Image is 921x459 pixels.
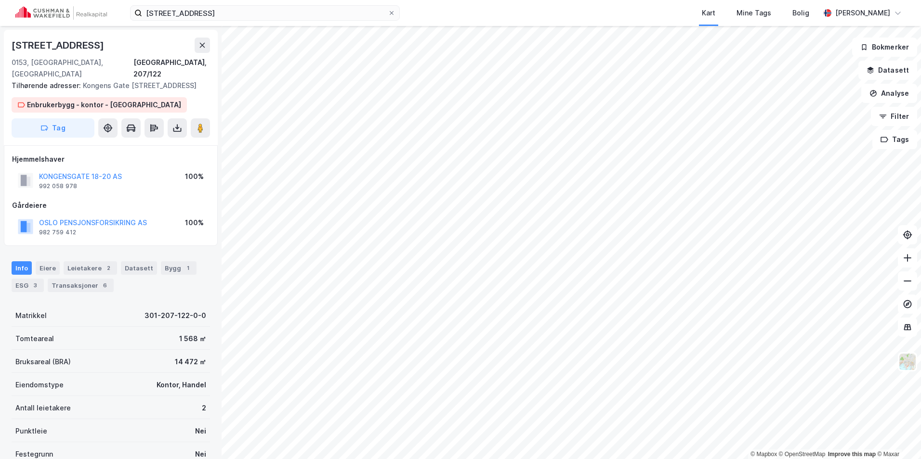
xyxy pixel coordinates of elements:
[828,451,876,458] a: Improve this map
[12,81,83,89] span: Tilhørende adresser:
[792,7,809,19] div: Bolig
[871,107,917,126] button: Filter
[750,451,777,458] a: Mapbox
[835,7,890,19] div: [PERSON_NAME]
[858,61,917,80] button: Datasett
[12,57,133,80] div: 0153, [GEOGRAPHIC_DATA], [GEOGRAPHIC_DATA]
[12,80,202,91] div: Kongens Gate [STREET_ADDRESS]
[12,279,44,292] div: ESG
[12,261,32,275] div: Info
[183,263,193,273] div: 1
[898,353,917,371] img: Z
[873,413,921,459] div: Kontrollprogram for chat
[142,6,388,20] input: Søk på adresse, matrikkel, gårdeiere, leietakere eller personer
[39,229,76,236] div: 982 759 412
[737,7,771,19] div: Mine Tags
[30,280,40,290] div: 3
[15,425,47,437] div: Punktleie
[12,153,210,165] div: Hjemmelshaver
[15,402,71,414] div: Antall leietakere
[15,333,54,344] div: Tomteareal
[12,200,210,211] div: Gårdeiere
[145,310,206,321] div: 301-207-122-0-0
[185,217,204,229] div: 100%
[179,333,206,344] div: 1 568 ㎡
[100,280,110,290] div: 6
[39,182,77,190] div: 992 058 978
[64,261,117,275] div: Leietakere
[861,84,917,103] button: Analyse
[12,38,106,53] div: [STREET_ADDRESS]
[195,425,206,437] div: Nei
[873,413,921,459] iframe: Chat Widget
[27,99,181,111] div: Enbrukerbygg - kontor - [GEOGRAPHIC_DATA]
[48,279,114,292] div: Transaksjoner
[161,261,197,275] div: Bygg
[15,6,107,20] img: cushman-wakefield-realkapital-logo.202ea83816669bd177139c58696a8fa1.svg
[702,7,715,19] div: Kart
[779,451,826,458] a: OpenStreetMap
[12,118,94,138] button: Tag
[15,356,71,368] div: Bruksareal (BRA)
[121,261,157,275] div: Datasett
[15,310,47,321] div: Matrikkel
[157,379,206,391] div: Kontor, Handel
[175,356,206,368] div: 14 472 ㎡
[15,379,64,391] div: Eiendomstype
[185,171,204,182] div: 100%
[36,261,60,275] div: Eiere
[104,263,113,273] div: 2
[872,130,917,149] button: Tags
[202,402,206,414] div: 2
[133,57,210,80] div: [GEOGRAPHIC_DATA], 207/122
[852,38,917,57] button: Bokmerker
